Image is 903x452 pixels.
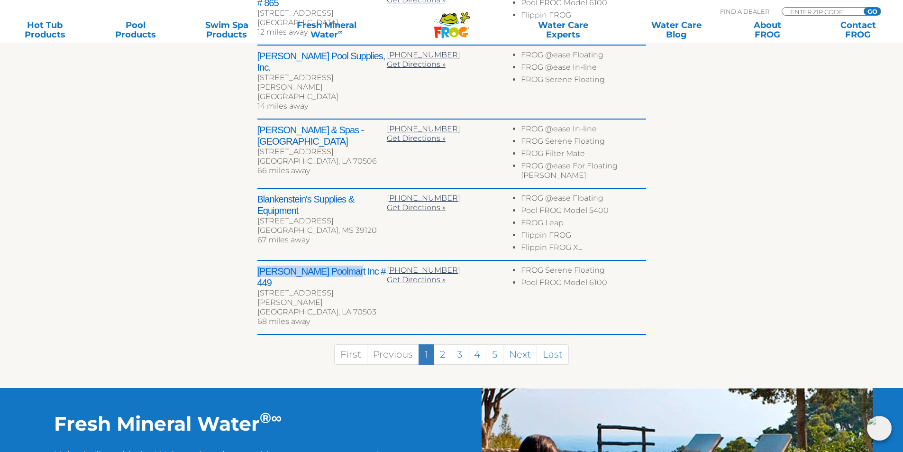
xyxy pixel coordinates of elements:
span: 14 miles away [257,101,308,111]
h2: [PERSON_NAME] Poolmart Inc # 449 [257,266,387,288]
div: [STREET_ADDRESS][PERSON_NAME] [257,288,387,307]
a: Get Directions » [387,60,446,69]
span: 66 miles away [257,166,310,175]
a: ContactFROG [823,20,894,39]
a: 3 [451,344,468,365]
li: FROG Serene Floating [521,266,646,278]
li: FROG @ease Floating [521,50,646,63]
img: openIcon [867,416,892,441]
a: [PHONE_NUMBER] [387,124,460,133]
a: 5 [486,344,503,365]
a: 4 [468,344,486,365]
li: FROG Serene Floating [521,75,646,87]
span: 68 miles away [257,317,310,326]
div: [GEOGRAPHIC_DATA], LA 70503 [257,307,387,317]
a: [PHONE_NUMBER] [387,194,460,203]
li: FROG Serene Floating [521,137,646,149]
li: Pool FROG Model 6100 [521,278,646,290]
div: [STREET_ADDRESS] [257,216,387,226]
a: Last [537,344,569,365]
span: 67 miles away [257,235,310,244]
a: Hot TubProducts [9,20,80,39]
h2: [PERSON_NAME] & Spas - [GEOGRAPHIC_DATA] [257,124,387,147]
div: [GEOGRAPHIC_DATA] [257,18,387,28]
h2: [PERSON_NAME] Pool Supplies, Inc. [257,50,387,73]
li: FROG Leap [521,218,646,231]
a: 1 [419,344,434,365]
div: [STREET_ADDRESS] [257,9,387,18]
h2: Fresh Mineral Water [54,412,397,435]
input: Zip Code Form [789,8,853,16]
li: Flippin FROG XL [521,243,646,255]
a: PoolProducts [100,20,171,39]
a: [PHONE_NUMBER] [387,50,460,59]
a: Get Directions » [387,134,446,143]
div: [GEOGRAPHIC_DATA], MS 39120 [257,226,387,235]
li: FROG @ease In-line [521,124,646,137]
li: FROG @ease In-line [521,63,646,75]
a: Get Directions » [387,275,446,284]
a: 2 [434,344,451,365]
a: Previous [367,344,419,365]
sup: ® [260,409,271,427]
a: AboutFROG [732,20,803,39]
a: Water CareBlog [641,20,711,39]
li: FROG @ease For Floating [PERSON_NAME] [521,161,646,183]
a: Swim SpaProducts [192,20,262,39]
a: Next [503,344,537,365]
h2: Blankenstein's Supplies & Equipment [257,194,387,216]
div: [STREET_ADDRESS] [257,147,387,157]
li: Flippin FROG [521,10,646,23]
li: Pool FROG Model 5400 [521,206,646,218]
span: 12 miles away [257,28,308,37]
input: GO [864,8,881,15]
div: [STREET_ADDRESS][PERSON_NAME] [257,73,387,92]
li: Flippin FROG [521,231,646,243]
li: FROG @ease Floating [521,194,646,206]
a: [PHONE_NUMBER] [387,266,460,275]
li: FROG Filter Mate [521,149,646,161]
p: Find A Dealer [720,7,769,16]
sup: ∞ [271,409,282,427]
div: [GEOGRAPHIC_DATA], LA 70506 [257,157,387,166]
a: First [334,344,367,365]
div: [GEOGRAPHIC_DATA] [257,92,387,101]
a: Get Directions » [387,203,446,212]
